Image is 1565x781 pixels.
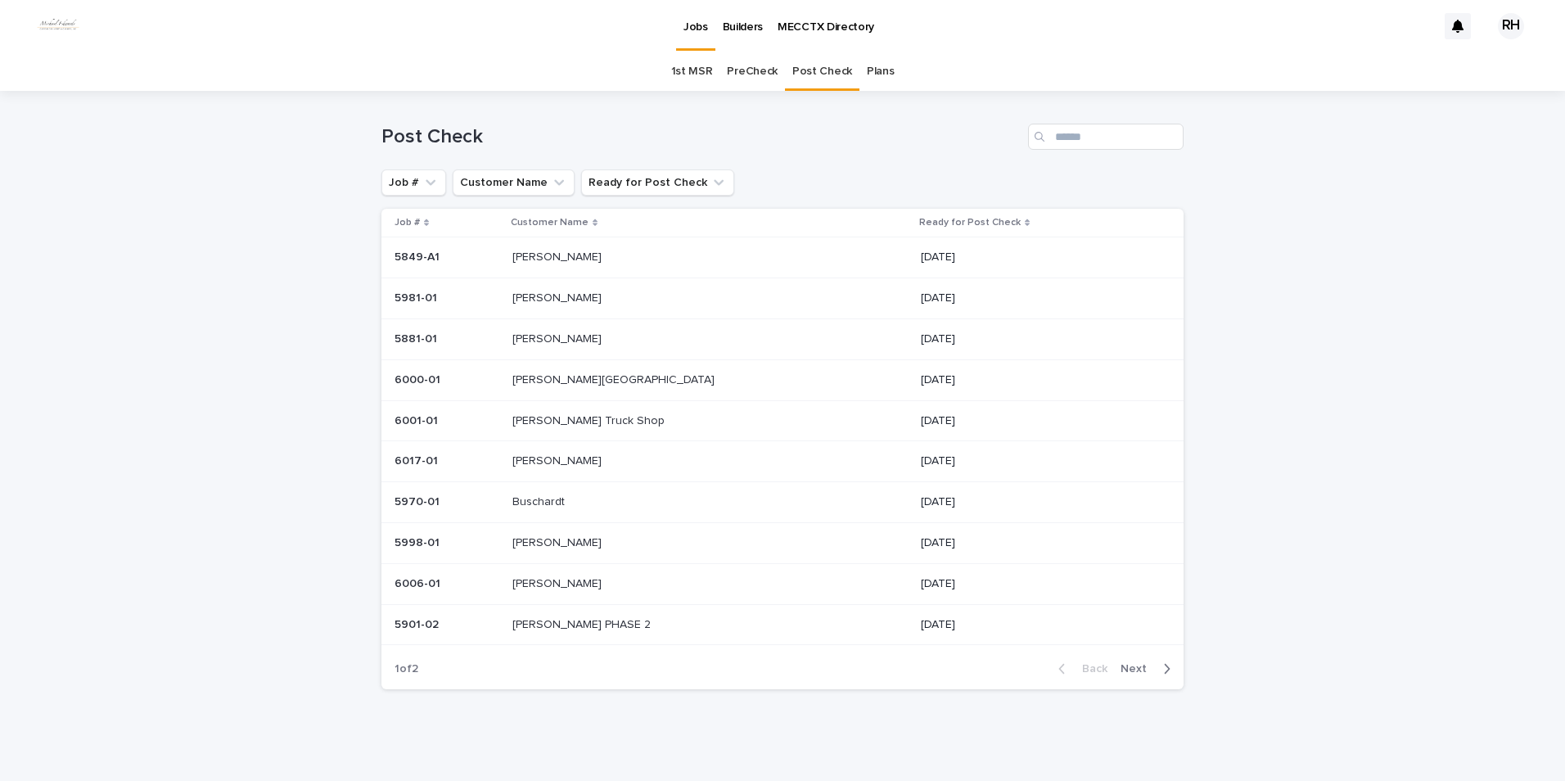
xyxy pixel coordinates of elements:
p: 5998-01 [395,533,443,550]
p: [DATE] [921,577,1157,591]
p: 5849-A1 [395,247,443,264]
p: 6001-01 [395,411,441,428]
tr: 5881-015881-01 [PERSON_NAME][PERSON_NAME] [DATE] [381,318,1184,359]
div: RH [1498,13,1524,39]
p: [PERSON_NAME] [512,574,605,591]
p: [PERSON_NAME] [512,288,605,305]
tr: 5901-025901-02 [PERSON_NAME] PHASE 2[PERSON_NAME] PHASE 2 [DATE] [381,604,1184,645]
p: [PERSON_NAME] [512,329,605,346]
tr: 6006-016006-01 [PERSON_NAME][PERSON_NAME] [DATE] [381,563,1184,604]
tr: 6001-016001-01 [PERSON_NAME] Truck Shop[PERSON_NAME] Truck Shop [DATE] [381,400,1184,441]
p: [DATE] [921,251,1157,264]
p: [DATE] [921,618,1157,632]
tr: 5981-015981-01 [PERSON_NAME][PERSON_NAME] [DATE] [381,278,1184,319]
p: Buschardt [512,492,568,509]
p: [DATE] [921,291,1157,305]
p: 5970-01 [395,492,443,509]
p: [DATE] [921,454,1157,468]
p: 6006-01 [395,574,444,591]
img: dhEtdSsQReaQtgKTuLrt [33,10,83,43]
input: Search [1028,124,1184,150]
tr: 6000-016000-01 [PERSON_NAME][GEOGRAPHIC_DATA][PERSON_NAME][GEOGRAPHIC_DATA] [DATE] [381,359,1184,400]
p: Job # [395,214,420,232]
p: 6000-01 [395,370,444,387]
a: Post Check [792,52,852,91]
button: Ready for Post Check [581,169,734,196]
a: PreCheck [727,52,778,91]
p: 1 of 2 [381,649,431,689]
p: [PERSON_NAME] Truck Shop [512,411,668,428]
a: Plans [867,52,894,91]
p: 6017-01 [395,451,441,468]
button: Customer Name [453,169,575,196]
p: Ready for Post Check [919,214,1021,232]
tr: 5998-015998-01 [PERSON_NAME][PERSON_NAME] [DATE] [381,522,1184,563]
tr: 6017-016017-01 [PERSON_NAME][PERSON_NAME] [DATE] [381,441,1184,482]
p: 5981-01 [395,288,440,305]
h1: Post Check [381,125,1022,149]
p: [PERSON_NAME] [512,451,605,468]
p: [DATE] [921,414,1157,428]
p: [PERSON_NAME] PHASE 2 [512,615,654,632]
p: [PERSON_NAME] [512,247,605,264]
p: [DATE] [921,332,1157,346]
p: [DATE] [921,495,1157,509]
p: [PERSON_NAME] [512,533,605,550]
p: 5901-02 [395,615,442,632]
button: Back [1045,661,1114,676]
button: Job # [381,169,446,196]
span: Next [1121,663,1157,675]
button: Next [1114,661,1184,676]
p: [DATE] [921,536,1157,550]
span: Back [1072,663,1107,675]
tr: 5849-A15849-A1 [PERSON_NAME][PERSON_NAME] [DATE] [381,237,1184,278]
p: [DATE] [921,373,1157,387]
p: [PERSON_NAME][GEOGRAPHIC_DATA] [512,370,718,387]
p: 5881-01 [395,329,440,346]
p: Customer Name [511,214,589,232]
tr: 5970-015970-01 BuschardtBuschardt [DATE] [381,482,1184,523]
a: 1st MSR [671,52,713,91]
